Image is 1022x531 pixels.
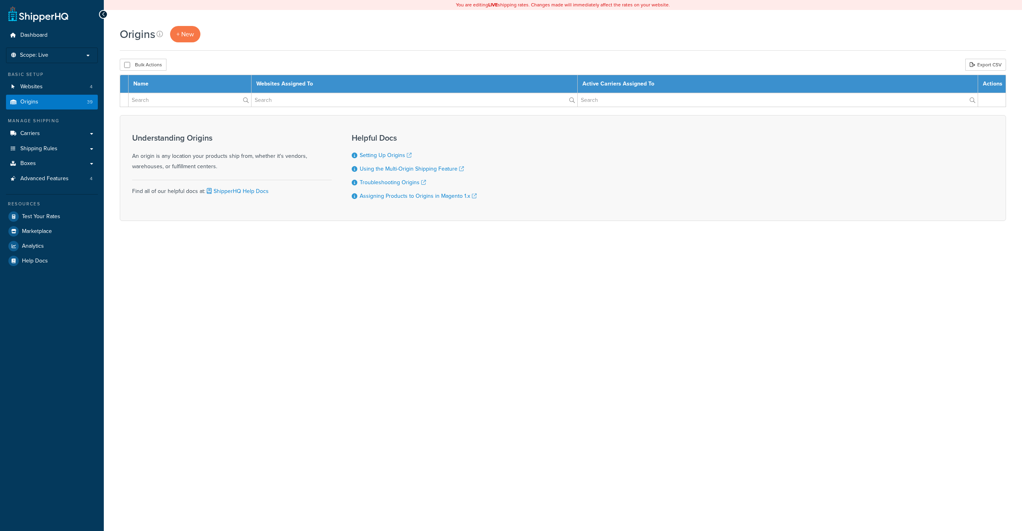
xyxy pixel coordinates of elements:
[22,258,48,265] span: Help Docs
[22,243,44,250] span: Analytics
[120,26,155,42] h1: Origins
[170,26,200,42] a: + New
[6,71,98,78] div: Basic Setup
[20,130,40,137] span: Carriers
[20,175,69,182] span: Advanced Features
[90,175,93,182] span: 4
[252,93,577,107] input: Search
[205,187,269,195] a: ShipperHQ Help Docs
[6,254,98,268] a: Help Docs
[120,59,166,71] button: Bulk Actions
[6,209,98,224] a: Test Your Rates
[360,192,477,200] a: Assigning Products to Origins in Magento 1.x
[132,180,332,197] div: Find all of our helpful docs at:
[488,1,498,8] b: LIVE
[360,151,412,159] a: Setting Up Origins
[360,178,426,187] a: Troubleshooting Origins
[578,93,978,107] input: Search
[352,133,477,142] h3: Helpful Docs
[6,156,98,171] a: Boxes
[132,133,332,172] div: An origin is any location your products ship from, whether it's vendors, warehouses, or fulfillme...
[252,75,578,93] th: Websites Assigned To
[22,228,52,235] span: Marketplace
[176,30,194,39] span: + New
[8,6,68,22] a: ShipperHQ Home
[360,165,464,173] a: Using the Multi-Origin Shipping Feature
[6,80,98,94] li: Websites
[129,75,252,93] th: Name
[87,99,93,105] span: 39
[129,93,251,107] input: Search
[6,28,98,43] a: Dashboard
[578,75,978,93] th: Active Carriers Assigned To
[6,224,98,239] a: Marketplace
[20,99,38,105] span: Origins
[6,117,98,124] div: Manage Shipping
[978,75,1006,93] th: Actions
[6,126,98,141] a: Carriers
[6,95,98,109] li: Origins
[6,141,98,156] a: Shipping Rules
[6,95,98,109] a: Origins 39
[90,84,93,90] span: 4
[6,171,98,186] li: Advanced Features
[6,239,98,253] a: Analytics
[20,145,57,152] span: Shipping Rules
[22,213,60,220] span: Test Your Rates
[20,84,43,90] span: Websites
[20,32,48,39] span: Dashboard
[6,201,98,207] div: Resources
[132,133,332,142] h3: Understanding Origins
[965,59,1006,71] a: Export CSV
[20,52,48,59] span: Scope: Live
[20,160,36,167] span: Boxes
[6,171,98,186] a: Advanced Features 4
[6,80,98,94] a: Websites 4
